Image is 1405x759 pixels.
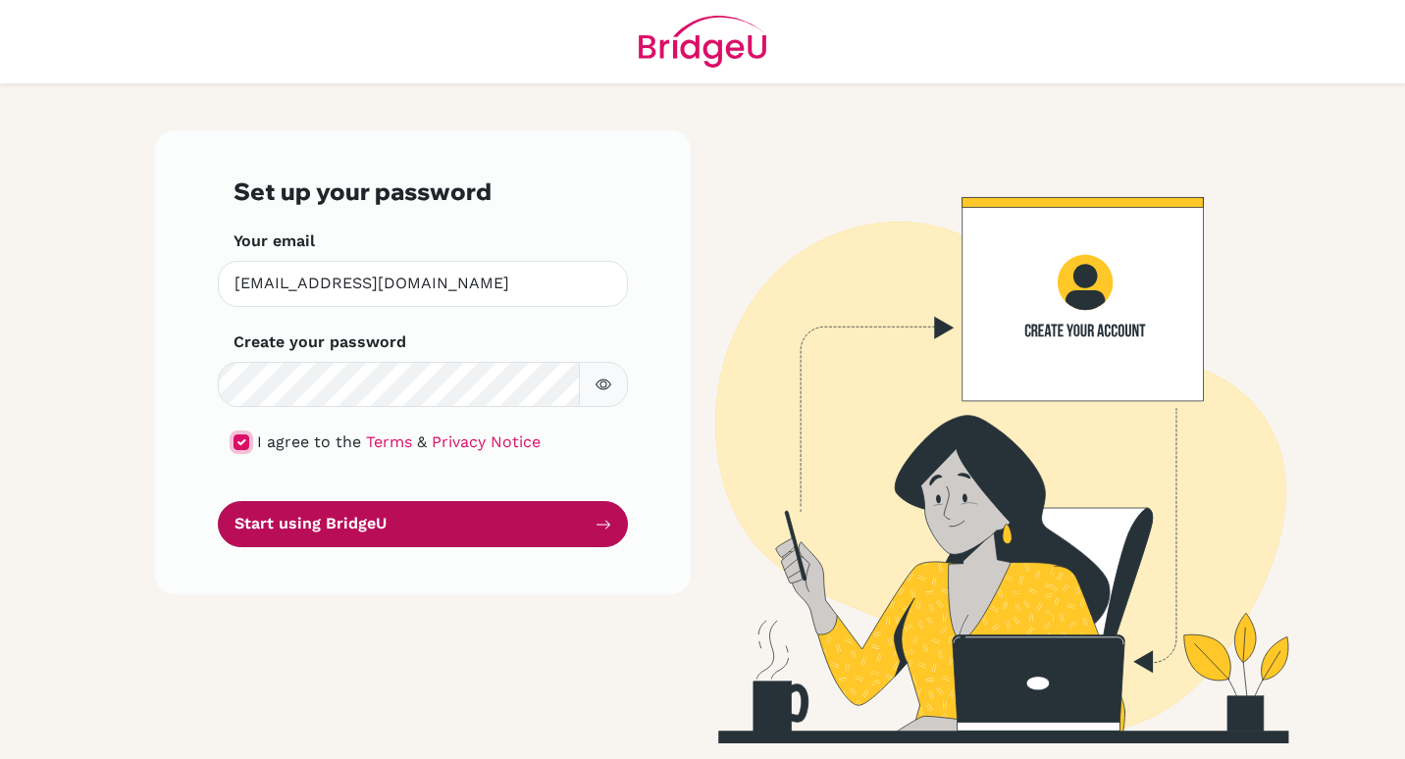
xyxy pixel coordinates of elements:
label: Your email [234,229,315,253]
a: Privacy Notice [432,432,541,451]
h3: Set up your password [234,177,612,206]
label: Create your password [234,330,406,354]
span: & [417,432,427,451]
button: Start using BridgeU [218,501,628,547]
a: Terms [366,432,412,451]
input: Insert your email* [218,261,628,307]
span: I agree to the [257,432,361,451]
